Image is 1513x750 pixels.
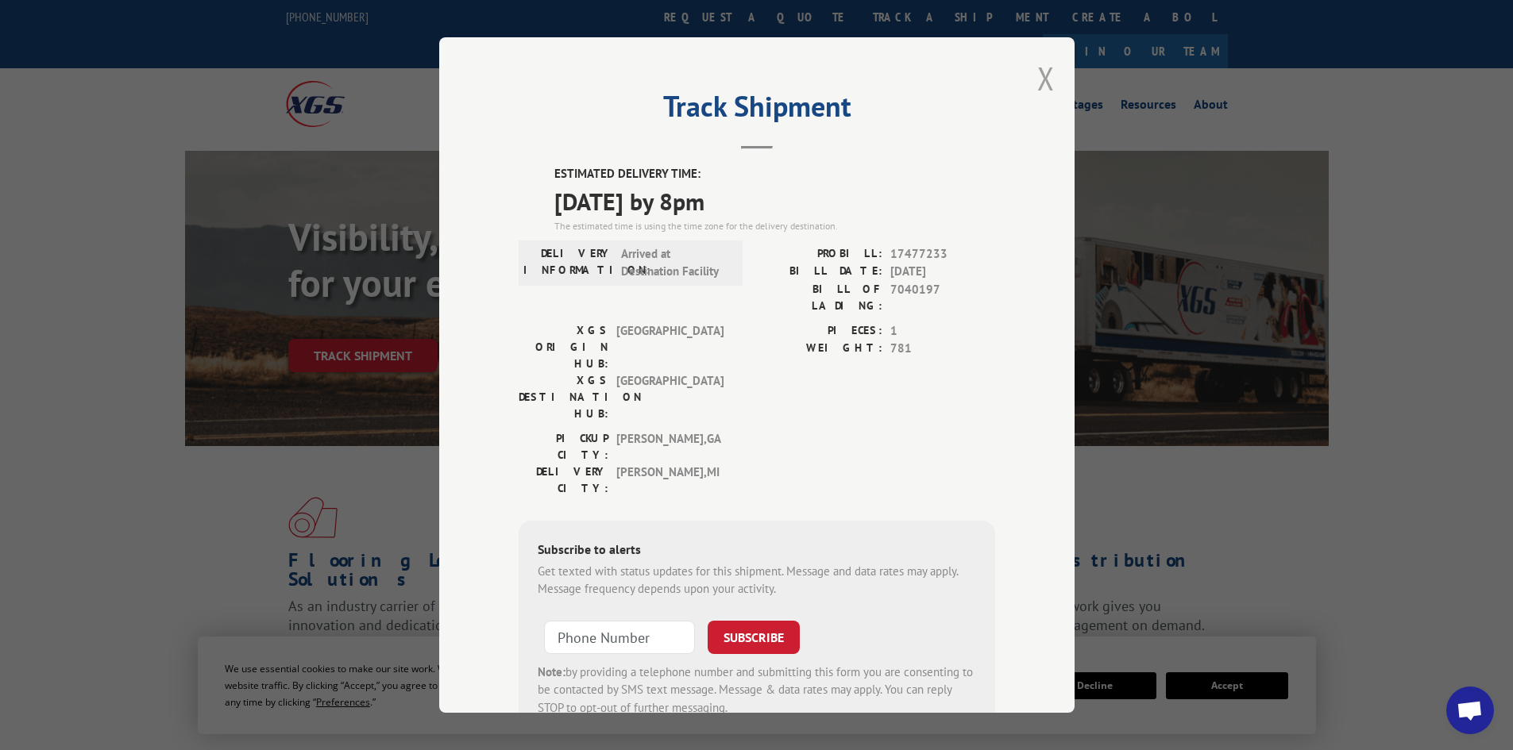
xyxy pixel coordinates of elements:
span: [GEOGRAPHIC_DATA] [616,372,724,422]
span: [DATE] [890,263,995,281]
label: BILL OF LADING: [757,281,882,314]
span: 781 [890,340,995,358]
label: DELIVERY CITY: [519,463,608,497]
strong: Note: [538,664,565,679]
span: [PERSON_NAME] , MI [616,463,724,497]
label: XGS DESTINATION HUB: [519,372,608,422]
span: 17477233 [890,245,995,263]
label: ESTIMATED DELIVERY TIME: [554,165,995,183]
label: DELIVERY INFORMATION: [523,245,613,281]
h2: Track Shipment [519,95,995,125]
span: [DATE] by 8pm [554,183,995,219]
div: by providing a telephone number and submitting this form you are consenting to be contacted by SM... [538,663,976,717]
div: Open chat [1446,687,1494,734]
label: BILL DATE: [757,263,882,281]
span: [PERSON_NAME] , GA [616,430,724,463]
div: Get texted with status updates for this shipment. Message and data rates may apply. Message frequ... [538,563,976,598]
label: PROBILL: [757,245,882,263]
span: Arrived at Destination Facility [621,245,728,281]
label: WEIGHT: [757,340,882,358]
span: [GEOGRAPHIC_DATA] [616,322,724,372]
div: Subscribe to alerts [538,540,976,563]
button: SUBSCRIBE [708,621,800,654]
label: XGS ORIGIN HUB: [519,322,608,372]
span: 1 [890,322,995,340]
label: PICKUP CITY: [519,430,608,463]
button: Close modal [1037,57,1055,99]
div: The estimated time is using the time zone for the delivery destination. [554,219,995,233]
span: 7040197 [890,281,995,314]
input: Phone Number [544,621,695,654]
label: PIECES: [757,322,882,340]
